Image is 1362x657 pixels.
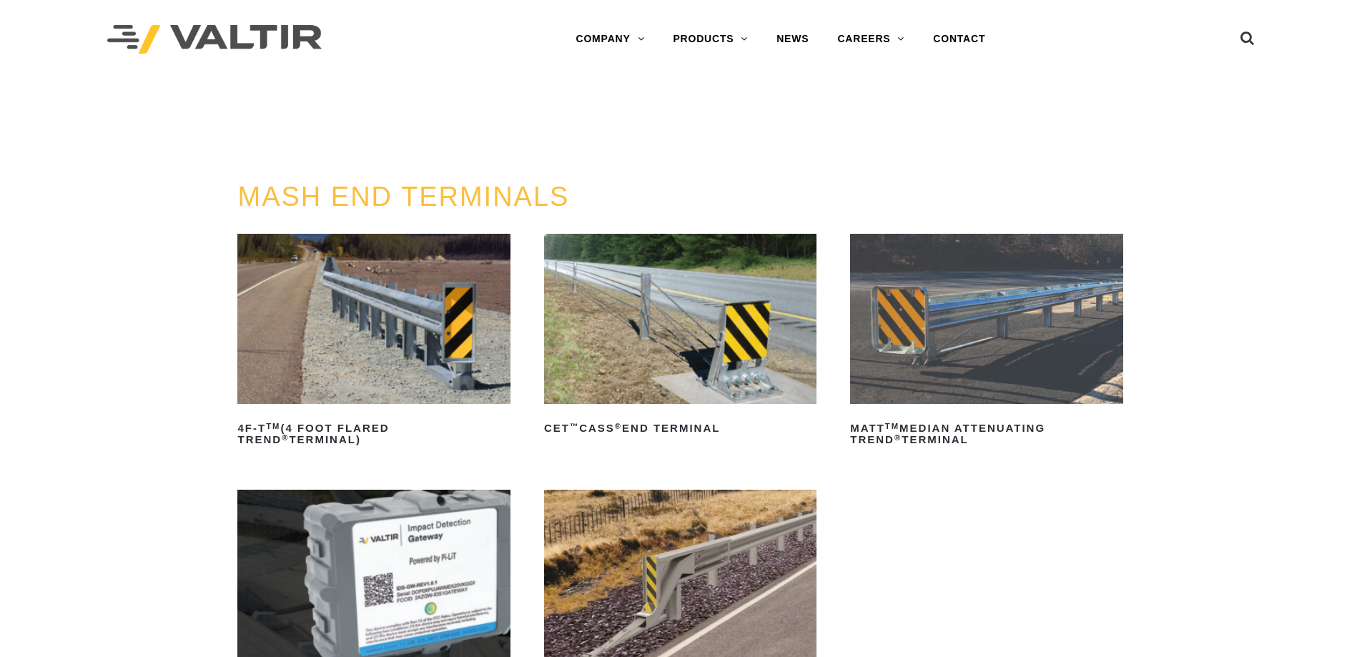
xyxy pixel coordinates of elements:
[762,25,823,54] a: NEWS
[615,422,622,430] sup: ®
[823,25,919,54] a: CAREERS
[544,417,816,440] h2: CET CASS End Terminal
[266,422,280,430] sup: TM
[107,25,322,54] img: Valtir
[237,182,569,212] a: MASH END TERMINALS
[894,433,902,442] sup: ®
[850,234,1122,451] a: MATTTMMedian Attenuating TREND®Terminal
[237,417,510,451] h2: 4F-T (4 Foot Flared TREND Terminal)
[850,417,1122,451] h2: MATT Median Attenuating TREND Terminal
[570,422,579,430] sup: ™
[658,25,762,54] a: PRODUCTS
[919,25,1000,54] a: CONTACT
[237,234,510,451] a: 4F-TTM(4 Foot Flared TREND®Terminal)
[282,433,289,442] sup: ®
[544,234,816,440] a: CET™CASS®End Terminal
[885,422,899,430] sup: TM
[561,25,658,54] a: COMPANY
